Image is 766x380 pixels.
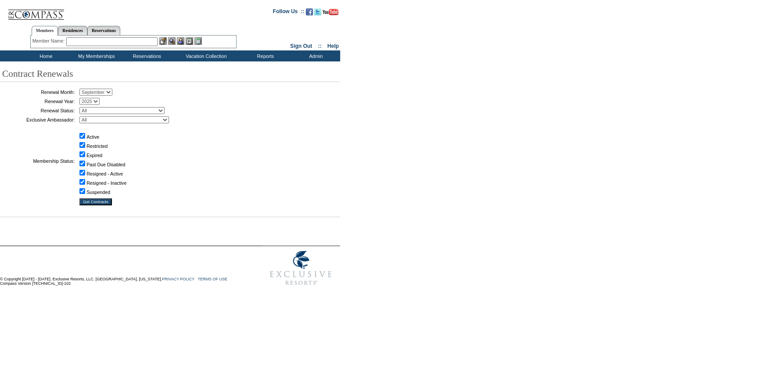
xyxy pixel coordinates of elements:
label: Resigned - Active [86,171,123,176]
label: Active [86,134,99,140]
a: Reservations [87,26,120,35]
td: Renewal Month: [2,89,75,96]
img: Follow us on Twitter [314,8,321,15]
td: Home [20,50,70,61]
td: Reports [239,50,290,61]
img: Become our fan on Facebook [306,8,313,15]
img: b_edit.gif [159,37,167,45]
img: Reservations [186,37,193,45]
a: Help [327,43,339,49]
label: Restricted [86,143,108,149]
input: Get Contracts [79,198,112,205]
img: Exclusive Resorts [262,246,340,290]
img: b_calculator.gif [194,37,202,45]
a: Residences [58,26,87,35]
span: :: [318,43,322,49]
td: Membership Status: [2,125,75,196]
td: Reservations [121,50,171,61]
td: Follow Us :: [273,7,304,18]
label: Expired [86,153,102,158]
label: Resigned - Inactive [86,180,126,186]
a: Subscribe to our YouTube Channel [323,11,338,16]
img: Impersonate [177,37,184,45]
img: Subscribe to our YouTube Channel [323,9,338,15]
td: Renewal Status: [2,107,75,114]
td: My Memberships [70,50,121,61]
td: Exclusive Ambassador: [2,116,75,123]
td: Admin [290,50,340,61]
a: Become our fan on Facebook [306,11,313,16]
img: Compass Home [7,2,65,20]
a: Sign Out [290,43,312,49]
label: Suspended [86,190,110,195]
label: Past Due Disabled [86,162,125,167]
td: Renewal Year: [2,98,75,105]
div: Member Name: [32,37,66,45]
a: PRIVACY POLICY [162,277,194,281]
td: Vacation Collection [171,50,239,61]
a: TERMS OF USE [198,277,228,281]
a: Follow us on Twitter [314,11,321,16]
a: Members [32,26,58,36]
img: View [168,37,176,45]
